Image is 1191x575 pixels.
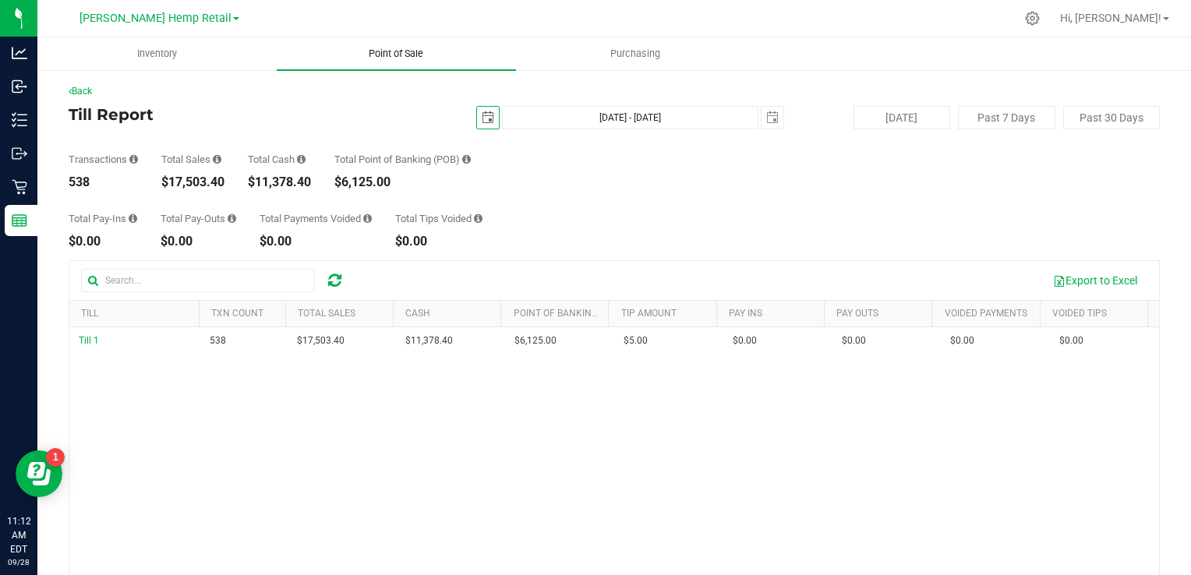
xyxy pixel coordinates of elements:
[81,269,315,292] input: Search...
[79,335,99,346] span: Till 1
[853,106,950,129] button: [DATE]
[211,308,263,319] a: TXN Count
[462,154,471,164] i: Sum of the successful, non-voided point-of-banking payment transaction amounts, both via payment ...
[12,112,27,128] inline-svg: Inventory
[161,176,224,189] div: $17,503.40
[334,154,471,164] div: Total Point of Banking (POB)
[395,213,482,224] div: Total Tips Voided
[474,213,482,224] i: Sum of all tip amounts from voided payment transactions within the date range.
[37,37,277,70] a: Inventory
[405,333,453,348] span: $11,378.40
[762,107,783,129] span: select
[213,154,221,164] i: Sum of all successful, non-voided payment transaction amounts (excluding tips and transaction fee...
[161,154,224,164] div: Total Sales
[260,213,372,224] div: Total Payments Voided
[12,179,27,195] inline-svg: Retail
[46,448,65,467] iframe: Resource center unread badge
[514,333,557,348] span: $6,125.00
[621,308,677,319] a: Tip Amount
[395,235,482,248] div: $0.00
[958,106,1055,129] button: Past 7 Days
[116,47,198,61] span: Inventory
[12,79,27,94] inline-svg: Inbound
[514,308,624,319] a: Point of Banking (POB)
[1043,267,1147,294] button: Export to Excel
[248,176,311,189] div: $11,378.40
[248,154,311,164] div: Total Cash
[277,37,516,70] a: Point of Sale
[69,154,138,164] div: Transactions
[161,213,236,224] div: Total Pay-Outs
[260,235,372,248] div: $0.00
[624,333,648,348] span: $5.00
[1060,12,1161,24] span: Hi, [PERSON_NAME]!
[1023,11,1042,26] div: Manage settings
[80,12,231,25] span: [PERSON_NAME] Hemp Retail
[334,176,471,189] div: $6,125.00
[12,45,27,61] inline-svg: Analytics
[589,47,681,61] span: Purchasing
[405,308,430,319] a: Cash
[950,333,974,348] span: $0.00
[516,37,755,70] a: Purchasing
[81,308,98,319] a: Till
[12,146,27,161] inline-svg: Outbound
[297,154,306,164] i: Sum of all successful, non-voided cash payment transaction amounts (excluding tips and transactio...
[729,308,762,319] a: Pay Ins
[16,450,62,497] iframe: Resource center
[69,213,137,224] div: Total Pay-Ins
[69,106,433,123] h4: Till Report
[1059,333,1083,348] span: $0.00
[348,47,444,61] span: Point of Sale
[69,176,138,189] div: 538
[363,213,372,224] i: Sum of all voided payment transaction amounts (excluding tips and transaction fees) within the da...
[733,333,757,348] span: $0.00
[1052,308,1107,319] a: Voided Tips
[477,107,499,129] span: select
[129,154,138,164] i: Count of all successful payment transactions, possibly including voids, refunds, and cash-back fr...
[842,333,866,348] span: $0.00
[228,213,236,224] i: Sum of all cash pay-outs removed from tills within the date range.
[945,308,1027,319] a: Voided Payments
[69,235,137,248] div: $0.00
[12,213,27,228] inline-svg: Reports
[161,235,236,248] div: $0.00
[836,308,878,319] a: Pay Outs
[7,514,30,556] p: 11:12 AM EDT
[7,556,30,568] p: 09/28
[297,333,345,348] span: $17,503.40
[129,213,137,224] i: Sum of all cash pay-ins added to tills within the date range.
[298,308,355,319] a: Total Sales
[210,333,226,348] span: 538
[1063,106,1160,129] button: Past 30 Days
[69,86,92,97] a: Back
